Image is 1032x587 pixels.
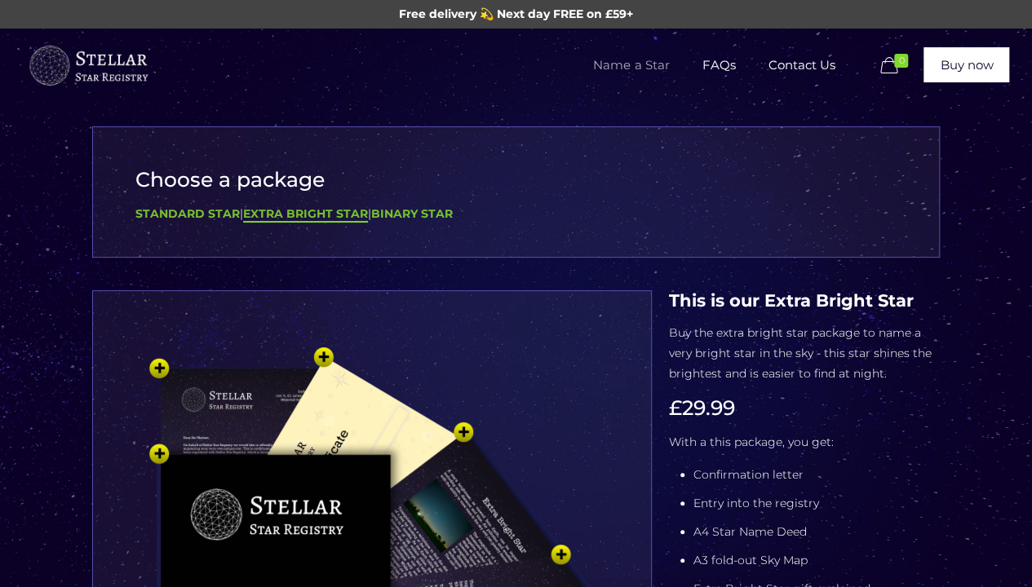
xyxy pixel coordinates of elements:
a: Contact Us [751,29,851,102]
h4: This is our Extra Bright Star [669,290,940,311]
h3: £ [669,396,940,420]
p: With a this package, you get: [669,432,940,452]
a: Binary Star [371,206,453,221]
li: A3 fold-out Sky Map [693,550,940,571]
a: Name a Star [577,29,685,102]
li: Confirmation letter [693,465,940,485]
span: Contact Us [751,41,851,90]
a: Extra Bright Star [243,206,368,223]
b: Extra Bright Star [243,206,368,221]
div: | | [135,204,897,224]
h3: Choose a package [135,168,897,192]
li: Entry into the registry [693,493,940,514]
p: Buy the extra bright star package to name a very bright star in the sky - this star shines the br... [669,323,940,384]
span: FAQs [685,41,751,90]
img: buyastar-logo-transparent [27,42,149,90]
a: FAQs [685,29,751,102]
a: Buy now [923,47,1009,82]
span: Free delivery 💫 Next day FREE on £59+ [399,7,633,21]
span: 0 [894,54,908,68]
a: Standard Star [135,206,240,221]
span: 29.99 [682,395,735,420]
li: A4 Star Name Deed [693,522,940,542]
a: 0 [877,56,916,76]
a: Buy a Star [27,29,149,102]
span: Name a Star [577,41,685,90]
